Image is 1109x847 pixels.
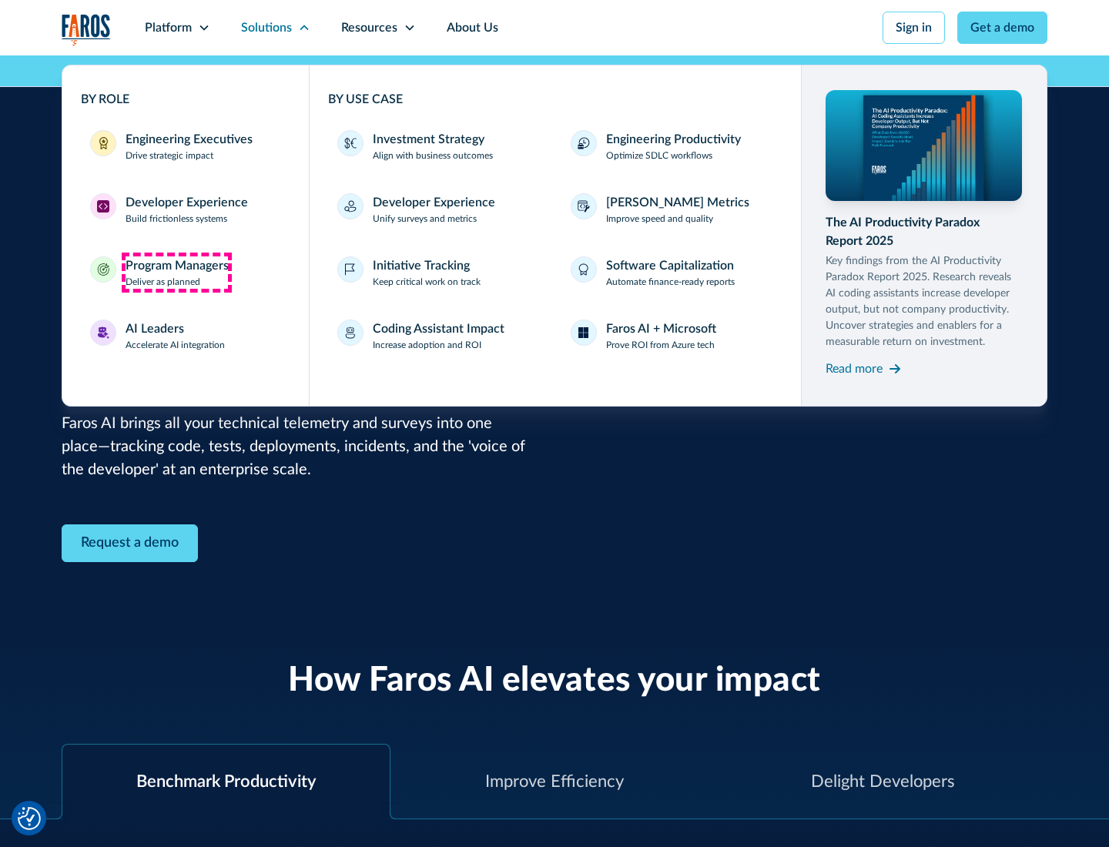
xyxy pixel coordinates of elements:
[62,14,111,45] a: home
[606,256,734,275] div: Software Capitalization
[126,130,253,149] div: Engineering Executives
[826,90,1023,381] a: The AI Productivity Paradox Report 2025Key findings from the AI Productivity Paradox Report 2025....
[126,212,227,226] p: Build frictionless systems
[811,769,955,795] div: Delight Developers
[81,121,290,172] a: Engineering ExecutivesEngineering ExecutivesDrive strategic impact
[485,769,624,795] div: Improve Efficiency
[126,149,213,162] p: Drive strategic impact
[126,338,225,352] p: Accelerate AI integration
[373,130,484,149] div: Investment Strategy
[97,263,109,276] img: Program Managers
[81,247,290,298] a: Program ManagersProgram ManagersDeliver as planned
[97,137,109,149] img: Engineering Executives
[62,524,198,562] a: Contact Modal
[373,275,481,289] p: Keep critical work on track
[97,200,109,213] img: Developer Experience
[81,90,290,109] div: BY ROLE
[328,310,549,361] a: Coding Assistant ImpactIncrease adoption and ROI
[957,12,1047,44] a: Get a demo
[373,256,470,275] div: Initiative Tracking
[561,184,782,235] a: [PERSON_NAME] MetricsImprove speed and quality
[288,661,821,701] h2: How Faros AI elevates your impact
[328,121,549,172] a: Investment StrategyAlign with business outcomes
[373,149,493,162] p: Align with business outcomes
[606,275,735,289] p: Automate finance-ready reports
[136,769,316,795] div: Benchmark Productivity
[606,130,741,149] div: Engineering Productivity
[826,213,1023,250] div: The AI Productivity Paradox Report 2025
[145,18,192,37] div: Platform
[561,247,782,298] a: Software CapitalizationAutomate finance-ready reports
[328,184,549,235] a: Developer ExperienceUnify surveys and metrics
[126,256,229,275] div: Program Managers
[81,184,290,235] a: Developer ExperienceDeveloper ExperienceBuild frictionless systems
[373,338,481,352] p: Increase adoption and ROI
[62,343,531,481] p: You power developer velocity and efficiency, but without unified insights, prioritizing the right...
[62,14,111,45] img: Logo of the analytics and reporting company Faros.
[62,55,1047,407] nav: Solutions
[826,360,883,378] div: Read more
[606,338,715,352] p: Prove ROI from Azure tech
[606,320,716,338] div: Faros AI + Microsoft
[373,320,504,338] div: Coding Assistant Impact
[18,807,41,830] img: Revisit consent button
[373,193,495,212] div: Developer Experience
[126,320,184,338] div: AI Leaders
[241,18,292,37] div: Solutions
[81,310,290,361] a: AI LeadersAI LeadersAccelerate AI integration
[373,212,477,226] p: Unify surveys and metrics
[561,121,782,172] a: Engineering ProductivityOptimize SDLC workflows
[341,18,397,37] div: Resources
[328,247,549,298] a: Initiative TrackingKeep critical work on track
[826,253,1023,350] p: Key findings from the AI Productivity Paradox Report 2025. Research reveals AI coding assistants ...
[328,90,782,109] div: BY USE CASE
[18,807,41,830] button: Cookie Settings
[561,310,782,361] a: Faros AI + MicrosoftProve ROI from Azure tech
[126,193,248,212] div: Developer Experience
[606,212,713,226] p: Improve speed and quality
[606,149,712,162] p: Optimize SDLC workflows
[126,275,200,289] p: Deliver as planned
[883,12,945,44] a: Sign in
[606,193,749,212] div: [PERSON_NAME] Metrics
[97,326,109,339] img: AI Leaders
